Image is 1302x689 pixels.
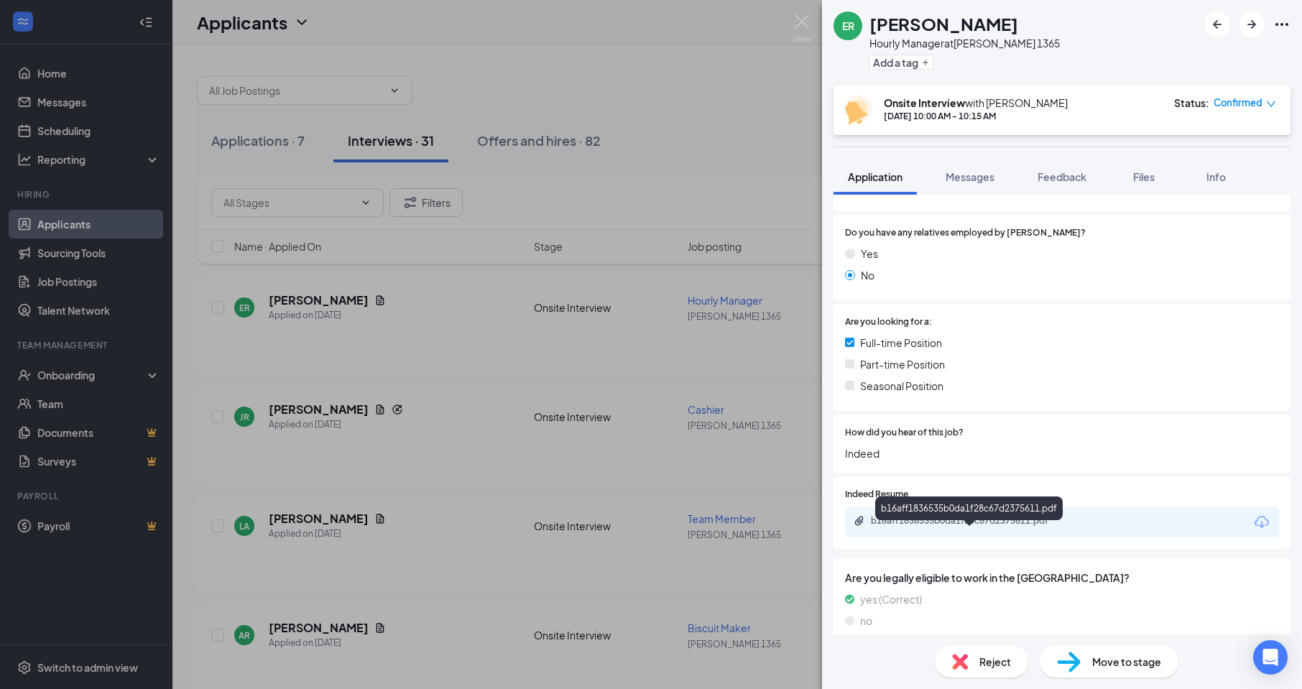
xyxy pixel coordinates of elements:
[845,226,1086,240] span: Do you have any relatives employed by [PERSON_NAME]?
[860,335,942,351] span: Full-time Position
[845,426,964,440] span: How did you hear of this job?
[869,36,1060,50] div: Hourly Manager at [PERSON_NAME] 1365
[979,654,1011,670] span: Reject
[1239,11,1265,37] button: ArrowRight
[875,496,1063,520] div: b16aff1836535b0da1f28c67d2375611.pdf
[845,445,1279,461] span: Indeed
[860,591,922,607] span: yes (Correct)
[1092,654,1161,670] span: Move to stage
[884,110,1068,122] div: [DATE] 10:00 AM - 10:15 AM
[1133,170,1155,183] span: Files
[1209,16,1226,33] svg: ArrowLeftNew
[869,11,1018,36] h1: [PERSON_NAME]
[921,58,930,67] svg: Plus
[1204,11,1230,37] button: ArrowLeftNew
[946,170,994,183] span: Messages
[842,19,854,33] div: ER
[854,515,1086,529] a: Paperclipb16aff1836535b0da1f28c67d2375611.pdf
[860,378,943,394] span: Seasonal Position
[1214,96,1262,110] span: Confirmed
[845,570,1279,586] span: Are you legally eligible to work in the [GEOGRAPHIC_DATA]?
[854,515,865,527] svg: Paperclip
[1206,170,1226,183] span: Info
[1266,99,1276,109] span: down
[845,488,908,501] span: Indeed Resume
[1174,96,1209,110] div: Status :
[860,356,945,372] span: Part-time Position
[861,246,878,262] span: Yes
[861,267,874,283] span: No
[869,55,933,70] button: PlusAdd a tag
[860,613,872,629] span: no
[884,96,965,109] b: Onsite Interview
[1243,16,1260,33] svg: ArrowRight
[1038,170,1086,183] span: Feedback
[884,96,1068,110] div: with [PERSON_NAME]
[1273,16,1291,33] svg: Ellipses
[871,515,1072,527] div: b16aff1836535b0da1f28c67d2375611.pdf
[848,170,902,183] span: Application
[845,315,932,329] span: Are you looking for a:
[1253,640,1288,675] div: Open Intercom Messenger
[1253,514,1270,531] svg: Download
